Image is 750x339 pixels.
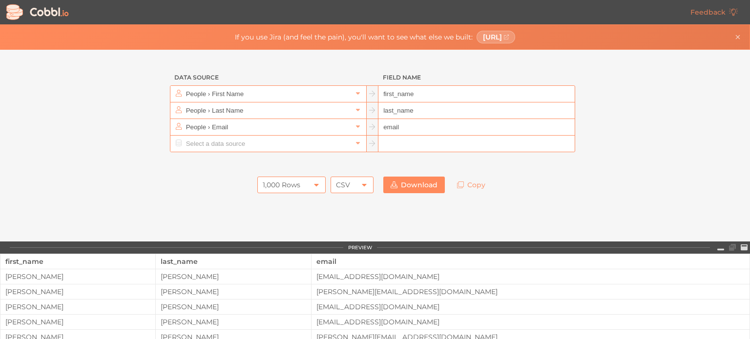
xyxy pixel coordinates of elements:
[316,254,745,269] div: email
[312,318,750,326] div: [EMAIL_ADDRESS][DOMAIN_NAME]
[184,119,352,135] input: Select a data source
[683,4,745,20] a: Feedback
[336,177,350,193] div: CSV
[5,254,150,269] div: first_name
[0,303,155,311] div: [PERSON_NAME]
[732,31,744,43] button: Close banner
[156,318,311,326] div: [PERSON_NAME]
[184,86,352,102] input: Select a data source
[483,33,502,41] span: [URL]
[263,177,300,193] div: 1,000 Rows
[156,303,311,311] div: [PERSON_NAME]
[170,69,367,86] h3: Data Source
[450,177,493,193] a: Copy
[312,303,750,311] div: [EMAIL_ADDRESS][DOMAIN_NAME]
[235,33,473,41] span: If you use Jira (and feel the pain), you'll want to see what else we built:
[312,288,750,296] div: [PERSON_NAME][EMAIL_ADDRESS][DOMAIN_NAME]
[378,69,575,86] h3: Field Name
[477,31,516,43] a: [URL]
[161,254,306,269] div: last_name
[0,273,155,280] div: [PERSON_NAME]
[383,177,445,193] a: Download
[348,245,372,251] div: PREVIEW
[0,318,155,326] div: [PERSON_NAME]
[184,136,352,152] input: Select a data source
[156,273,311,280] div: [PERSON_NAME]
[156,288,311,296] div: [PERSON_NAME]
[312,273,750,280] div: [EMAIL_ADDRESS][DOMAIN_NAME]
[184,102,352,119] input: Select a data source
[0,288,155,296] div: [PERSON_NAME]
